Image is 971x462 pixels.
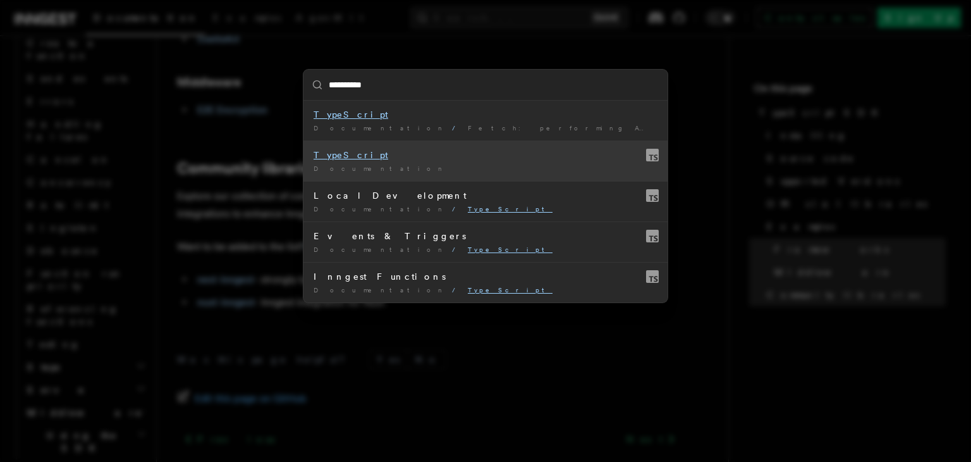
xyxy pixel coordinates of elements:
div: Local Development [314,189,657,202]
span: Documentation [314,286,447,294]
mark: TypeScript [468,246,553,253]
span: Documentation [314,165,447,172]
span: / [452,205,463,213]
mark: TypeScript [314,109,388,120]
div: Inngest Functions [314,270,657,283]
span: / [452,246,463,253]
span: Documentation [314,124,447,132]
span: / [452,286,463,294]
mark: TypeScript [468,205,553,213]
span: Documentation [314,205,447,213]
span: Documentation [314,246,447,253]
mark: TypeScript [314,150,388,160]
span: / [452,124,463,132]
div: Events & Triggers [314,230,657,242]
mark: TypeScript [468,286,553,294]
